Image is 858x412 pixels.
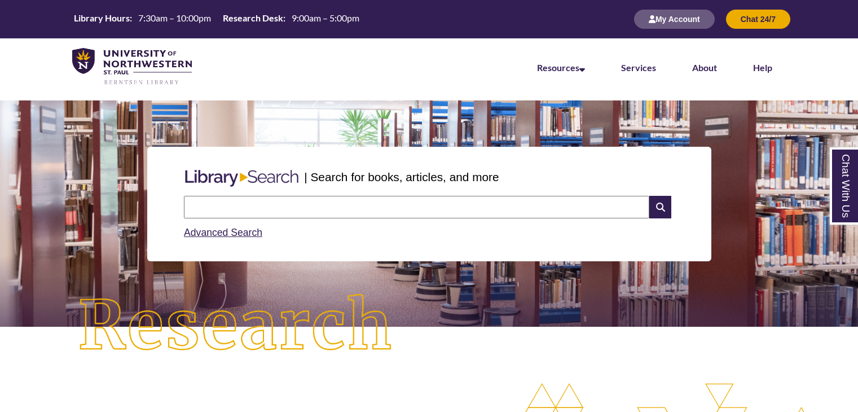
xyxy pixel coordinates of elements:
[537,62,585,73] a: Resources
[69,12,364,26] table: Hours Today
[69,12,134,24] th: Library Hours:
[621,62,656,73] a: Services
[72,48,192,86] img: UNWSP Library Logo
[138,12,211,23] span: 7:30am – 10:00pm
[634,10,715,29] button: My Account
[726,10,790,29] button: Chat 24/7
[304,168,499,186] p: | Search for books, articles, and more
[753,62,772,73] a: Help
[43,259,429,393] img: Research
[184,227,262,238] a: Advanced Search
[292,12,359,23] span: 9:00am – 5:00pm
[649,196,671,218] i: Search
[692,62,717,73] a: About
[218,12,287,24] th: Research Desk:
[726,14,790,24] a: Chat 24/7
[69,12,364,27] a: Hours Today
[634,14,715,24] a: My Account
[179,165,304,191] img: Libary Search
